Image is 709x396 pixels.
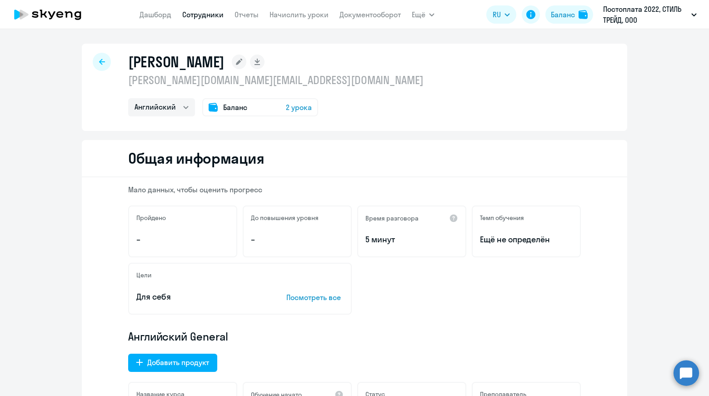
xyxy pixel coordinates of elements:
[128,53,225,71] h1: [PERSON_NAME]
[486,5,516,24] button: RU
[182,10,224,19] a: Сотрудники
[579,10,588,19] img: balance
[480,214,524,222] h5: Темп обучения
[412,9,425,20] span: Ещё
[365,234,458,246] p: 5 минут
[286,292,344,303] p: Посмотреть все
[340,10,401,19] a: Документооборот
[493,9,501,20] span: RU
[365,214,419,222] h5: Время разговора
[136,234,229,246] p: –
[603,4,688,25] p: Постоплата 2022, СТИЛЬ ТРЕЙД, ООО
[480,234,573,246] span: Ещё не определён
[599,4,701,25] button: Постоплата 2022, СТИЛЬ ТРЕЙД, ООО
[286,102,312,113] span: 2 урока
[136,214,166,222] h5: Пройдено
[128,73,424,87] p: [PERSON_NAME][DOMAIN_NAME][EMAIL_ADDRESS][DOMAIN_NAME]
[128,354,217,372] button: Добавить продукт
[251,234,344,246] p: –
[223,102,247,113] span: Баланс
[251,214,319,222] h5: До повышения уровня
[128,149,264,167] h2: Общая информация
[545,5,593,24] button: Балансbalance
[140,10,171,19] a: Дашборд
[235,10,259,19] a: Отчеты
[412,5,434,24] button: Ещё
[551,9,575,20] div: Баланс
[128,329,228,344] span: Английский General
[270,10,329,19] a: Начислить уроки
[147,357,209,368] div: Добавить продукт
[136,291,258,303] p: Для себя
[128,185,581,195] p: Мало данных, чтобы оценить прогресс
[136,271,151,279] h5: Цели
